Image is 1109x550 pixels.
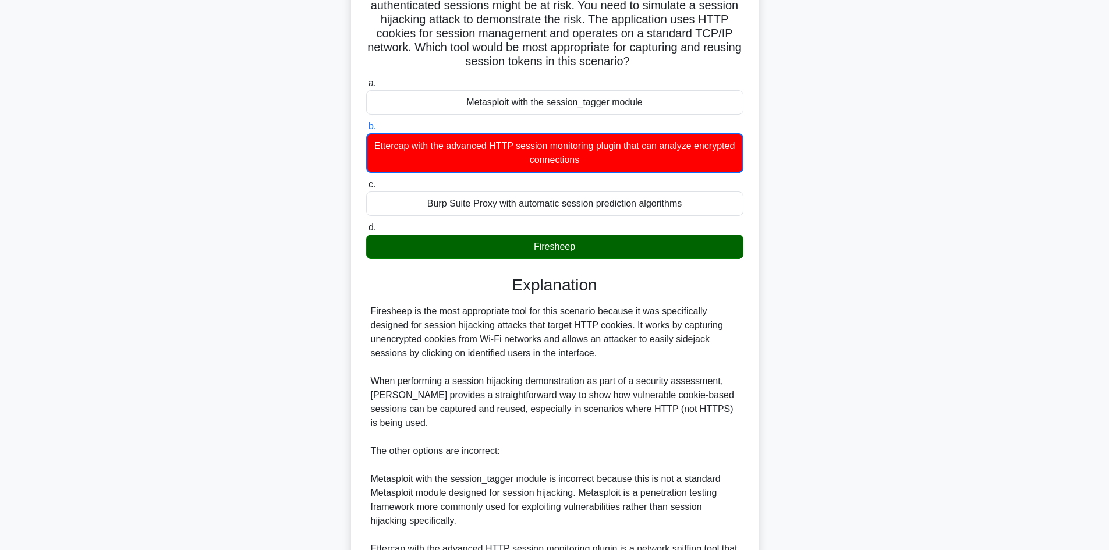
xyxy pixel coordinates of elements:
[366,235,743,259] div: Firesheep
[366,191,743,216] div: Burp Suite Proxy with automatic session prediction algorithms
[369,179,375,189] span: c.
[369,121,376,131] span: b.
[373,275,736,295] h3: Explanation
[369,222,376,232] span: d.
[366,133,743,173] div: Ettercap with the advanced HTTP session monitoring plugin that can analyze encrypted connections
[366,90,743,115] div: Metasploit with the session_tagger module
[369,78,376,88] span: a.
